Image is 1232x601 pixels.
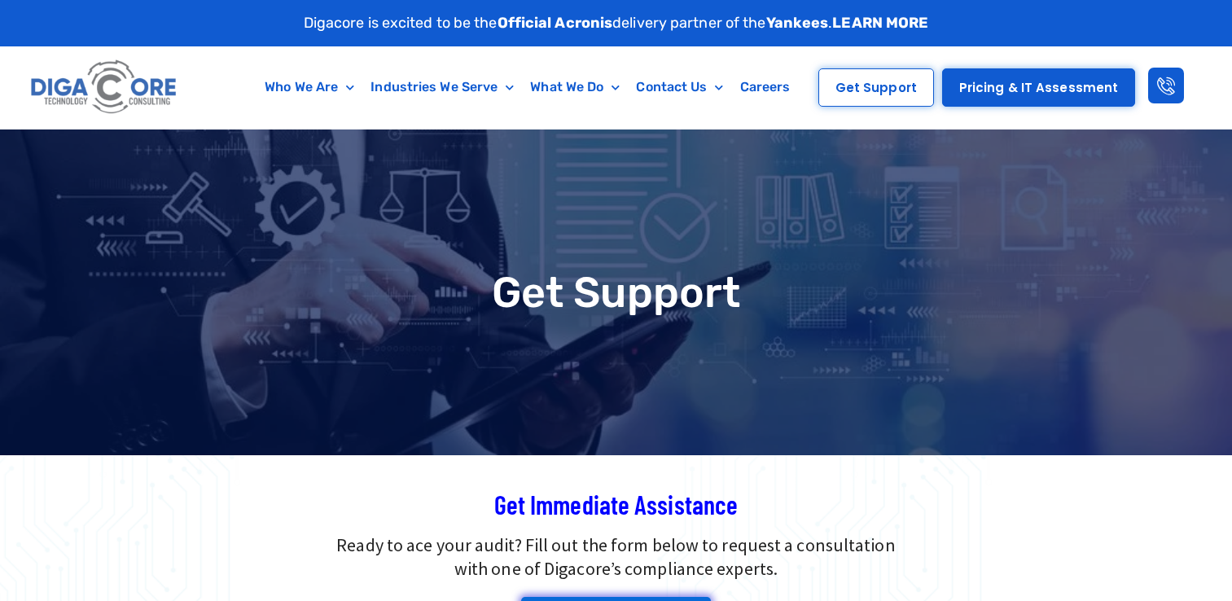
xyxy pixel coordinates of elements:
[256,68,362,106] a: Who We Are
[362,68,522,106] a: Industries We Serve
[766,14,829,32] strong: Yankees
[818,68,934,107] a: Get Support
[628,68,731,106] a: Contact Us
[732,68,799,106] a: Careers
[8,271,1224,314] h1: Get Support
[304,12,929,34] p: Digacore is excited to be the delivery partner of the .
[95,533,1138,581] p: Ready to ace your audit? Fill out the form below to request a consultation with one of Digacore’s...
[498,14,613,32] strong: Official Acronis
[494,489,738,520] span: Get Immediate Assistance
[832,14,928,32] a: LEARN MORE
[248,68,808,106] nav: Menu
[835,81,917,94] span: Get Support
[522,68,628,106] a: What We Do
[959,81,1118,94] span: Pricing & IT Assessment
[942,68,1135,107] a: Pricing & IT Assessment
[27,55,182,121] img: Digacore logo 1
